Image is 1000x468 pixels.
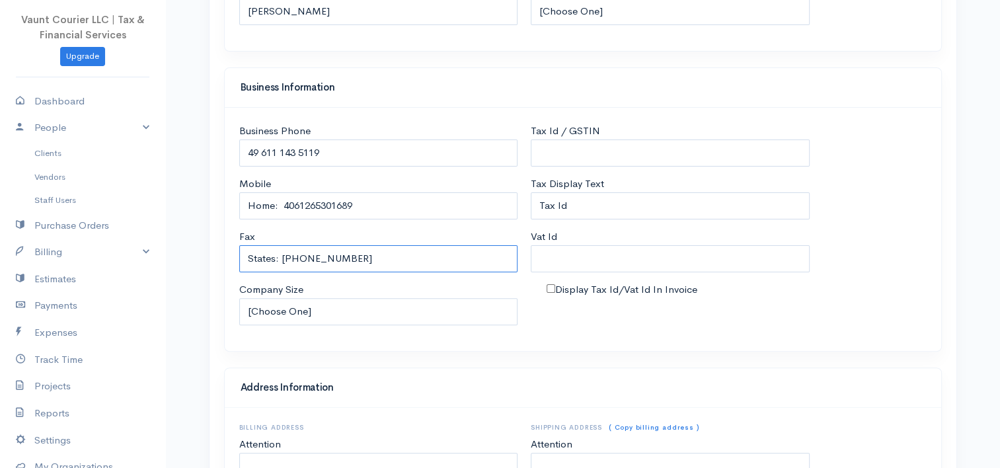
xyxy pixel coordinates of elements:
[609,423,699,432] a: ( Copy billing address )
[531,424,810,431] h6: Shipping Address
[531,192,810,219] input: What you want your tax field to be called as
[239,282,303,297] label: Company Size
[531,229,557,245] label: Vat Id
[241,82,925,93] h4: Business Information
[555,282,697,297] label: Display Tax Id/Vat Id In Invoice
[531,437,572,452] label: Attention
[239,437,281,452] label: Attention
[241,382,925,393] h4: Address Information
[239,229,255,245] label: Fax
[531,124,600,139] label: Tax Id / GSTIN
[531,176,604,192] label: Tax Display Text
[239,124,311,139] label: Business Phone
[239,424,518,431] h6: Billing Address
[21,13,145,41] span: Vaunt Courier LLC | Tax & Financial Services
[60,47,105,66] a: Upgrade
[239,176,271,192] label: Mobile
